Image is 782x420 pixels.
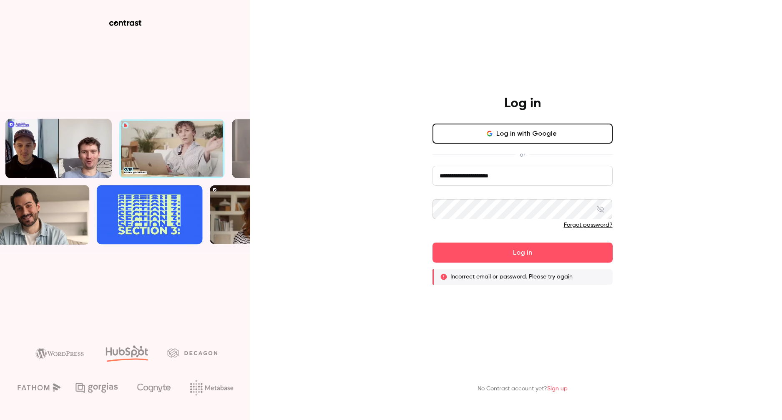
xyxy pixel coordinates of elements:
a: Sign up [547,386,568,392]
button: Log in with Google [432,124,613,144]
img: decagon [167,348,217,357]
p: No Contrast account yet? [478,385,568,393]
button: Log in [432,243,613,263]
span: or [515,150,529,159]
p: Incorrect email or password. Please try again [450,273,573,281]
h4: Log in [504,95,541,112]
a: Forgot password? [564,222,613,228]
